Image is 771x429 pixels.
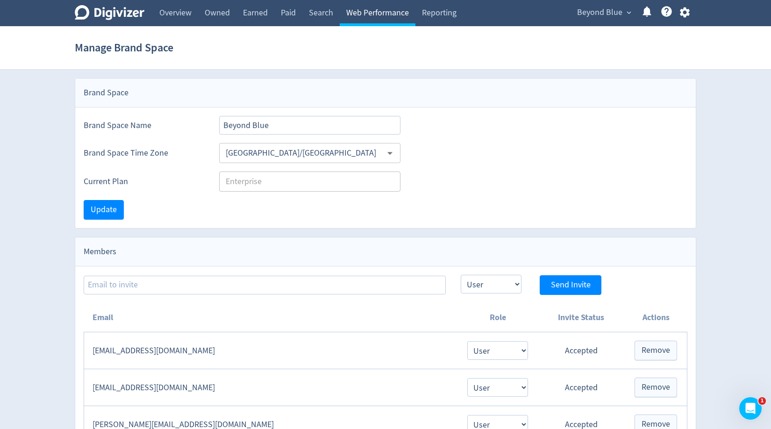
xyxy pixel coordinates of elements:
input: Email to invite [84,276,446,294]
button: Remove [635,341,677,360]
td: [EMAIL_ADDRESS][DOMAIN_NAME] [84,369,458,406]
td: [EMAIL_ADDRESS][DOMAIN_NAME] [84,332,458,369]
span: Send Invite [551,281,591,289]
td: Accepted [537,369,625,406]
div: Members [75,237,696,266]
span: expand_more [625,8,633,17]
h1: Manage Brand Space [75,33,173,63]
td: Accepted [537,332,625,369]
label: Current Plan [84,176,204,187]
span: Remove [642,383,670,392]
span: Beyond Blue [577,5,622,20]
button: Beyond Blue [574,5,634,20]
input: Select Timezone [222,146,382,160]
div: Brand Space [75,79,696,107]
input: Brand Space [219,116,400,135]
th: Invite Status [537,303,625,332]
th: Role [458,303,537,332]
iframe: Intercom live chat [739,397,762,420]
span: 1 [758,397,766,405]
span: Remove [642,420,670,429]
span: Update [91,206,117,214]
label: Brand Space Time Zone [84,147,204,159]
label: Brand Space Name [84,120,204,131]
button: Open [383,146,397,160]
th: Actions [625,303,687,332]
th: Email [84,303,458,332]
button: Send Invite [540,275,601,295]
button: Remove [635,378,677,397]
button: Update [84,200,124,220]
span: Remove [642,346,670,355]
